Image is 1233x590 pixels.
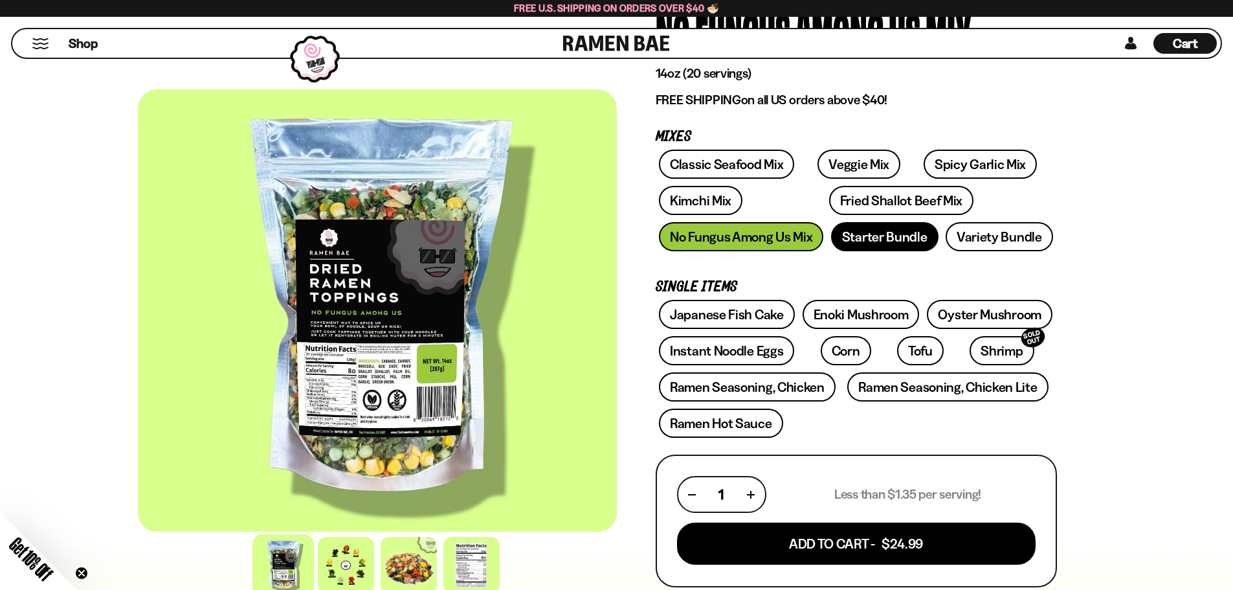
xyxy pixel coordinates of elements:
a: Kimchi Mix [659,186,742,215]
a: Instant Noodle Eggs [659,336,794,365]
a: Cart [1153,29,1217,58]
p: Less than $1.35 per serving! [834,486,981,503]
div: SOLD OUT [1019,325,1047,350]
p: Single Items [656,281,1057,293]
a: Fried Shallot Beef Mix [829,186,973,215]
strong: FREE SHIPPING [656,92,741,108]
a: Variety Bundle [946,222,1053,251]
span: Cart [1173,36,1198,51]
a: Tofu [897,336,944,365]
p: 14oz (20 servings) [656,65,1057,82]
a: Ramen Hot Sauce [659,409,783,438]
a: Corn [821,336,871,365]
a: Ramen Seasoning, Chicken Lite [847,372,1048,402]
a: Enoki Mushroom [803,300,920,329]
button: Mobile Menu Trigger [32,38,49,49]
a: Oyster Mushroom [927,300,1052,329]
a: Starter Bundle [831,222,939,251]
p: on all US orders above $40! [656,92,1057,108]
span: Shop [69,35,98,52]
p: Mixes [656,131,1057,143]
a: Ramen Seasoning, Chicken [659,372,836,402]
button: Add To Cart - $24.99 [677,523,1036,565]
a: Veggie Mix [817,150,900,179]
a: ShrimpSOLD OUT [970,336,1034,365]
a: Classic Seafood Mix [659,150,794,179]
a: Japanese Fish Cake [659,300,795,329]
span: Get 10% Off [6,534,56,584]
a: Spicy Garlic Mix [924,150,1037,179]
span: 1 [718,486,724,503]
button: Close teaser [75,567,88,580]
span: Free U.S. Shipping on Orders over $40 🍜 [514,2,719,14]
a: Shop [69,33,98,54]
